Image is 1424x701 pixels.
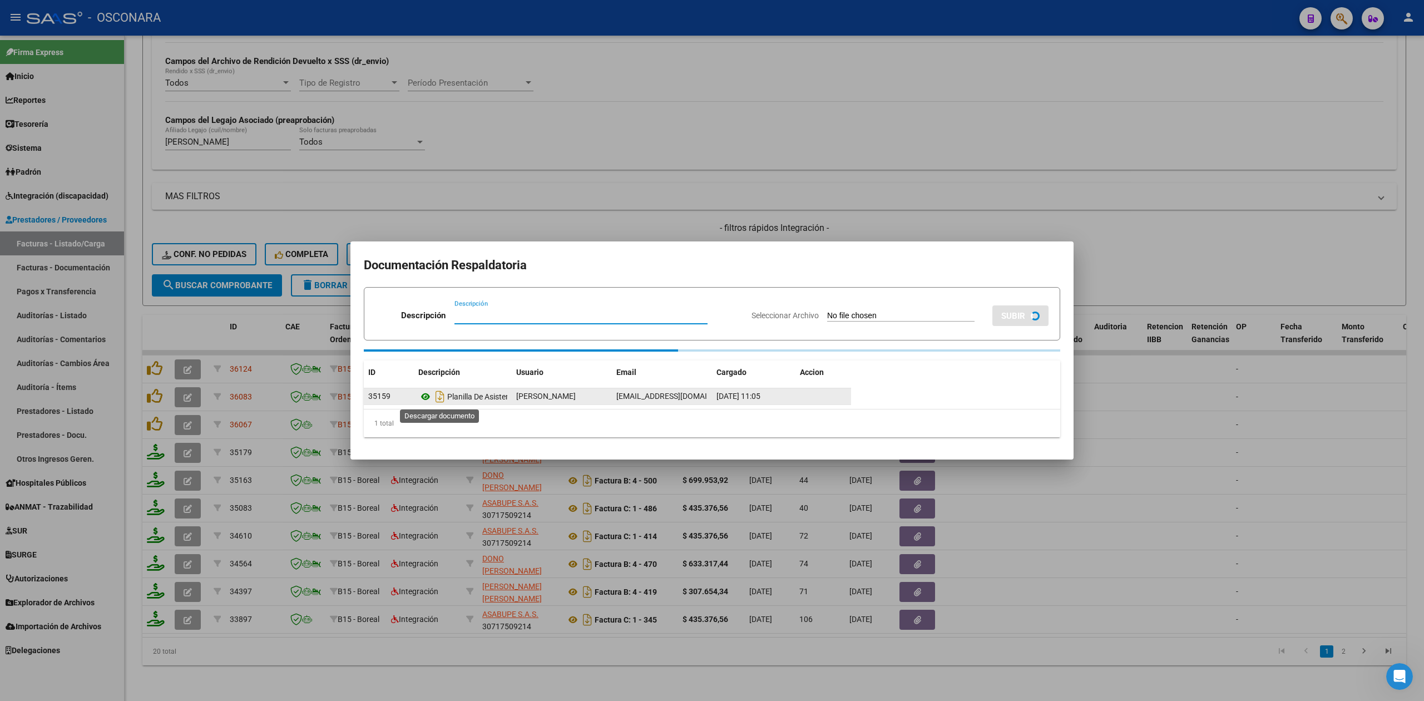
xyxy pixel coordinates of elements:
datatable-header-cell: Email [612,361,712,384]
button: SUBIR [992,305,1049,326]
span: [PERSON_NAME] [516,392,576,401]
datatable-header-cell: Accion [795,361,851,384]
datatable-header-cell: Usuario [512,361,612,384]
span: Accion [800,368,824,377]
span: [EMAIL_ADDRESS][DOMAIN_NAME] [616,392,740,401]
datatable-header-cell: Descripción [414,361,512,384]
span: Seleccionar Archivo [751,311,819,320]
span: Descripción [418,368,460,377]
span: Usuario [516,368,543,377]
datatable-header-cell: ID [364,361,414,384]
datatable-header-cell: Cargado [712,361,795,384]
span: Email [616,368,636,377]
span: Cargado [716,368,746,377]
div: Planilla De Asistencia_2 [418,388,507,406]
p: Descripción [401,309,446,322]
span: SUBIR [1001,311,1025,321]
div: 1 total [364,409,1060,437]
iframe: Intercom live chat [1386,663,1413,690]
span: 35159 [368,392,390,401]
h2: Documentación Respaldatoria [364,255,1060,276]
span: ID [368,368,375,377]
i: Descargar documento [433,388,447,406]
span: [DATE] 11:05 [716,392,760,401]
